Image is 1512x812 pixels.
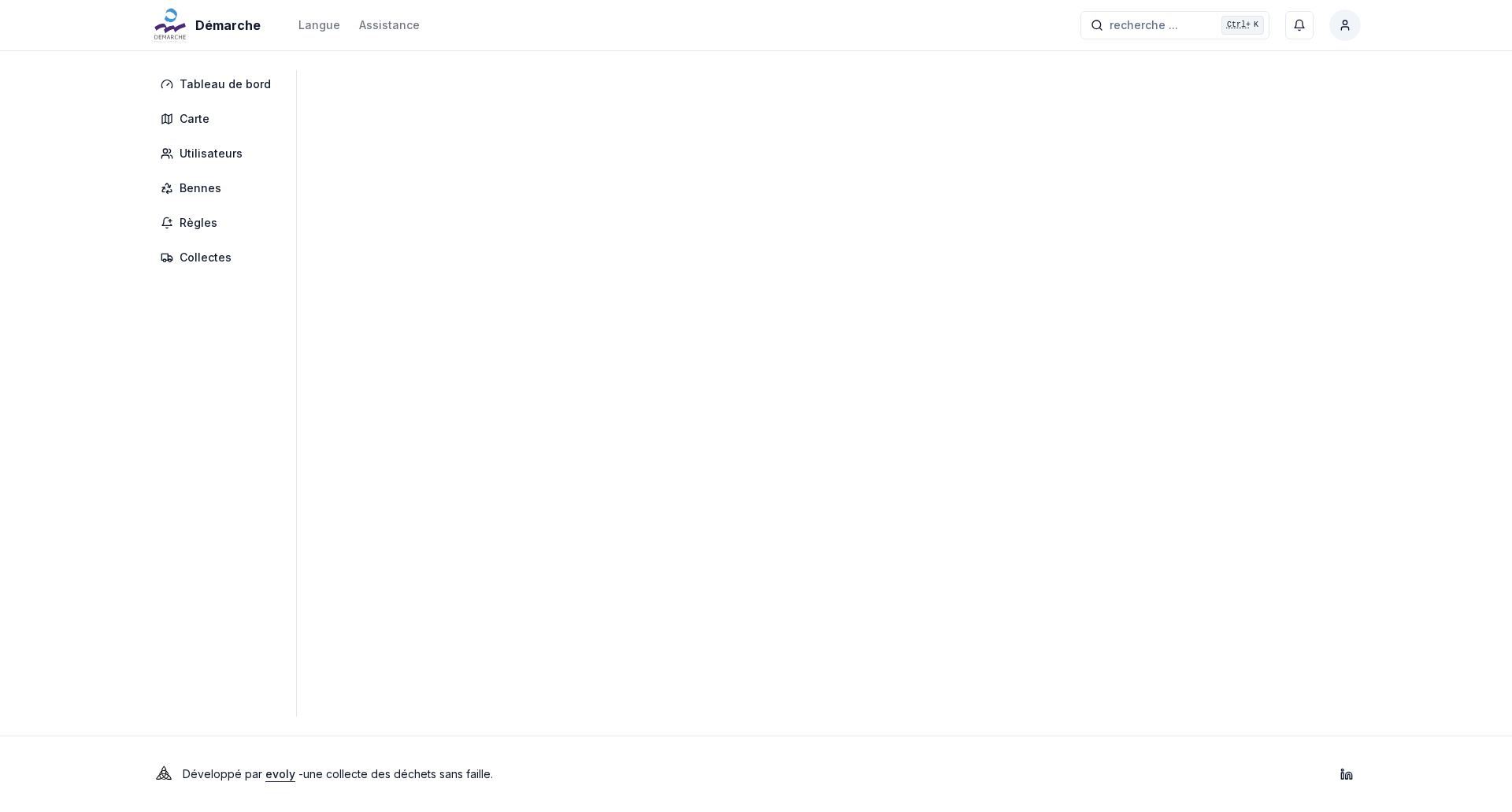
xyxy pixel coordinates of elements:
[1110,17,1178,33] span: recherche ...
[151,105,287,133] a: Carte
[298,17,340,33] div: Langue
[183,763,493,785] p: Développé par - une collecte des déchets sans faille .
[180,146,243,161] span: Utilisateurs
[151,762,176,787] img: Evoly Logo
[195,16,261,35] span: Démarche
[180,76,271,92] span: Tableau de bord
[180,250,232,265] span: Collectes
[151,6,189,44] img: Démarche Logo
[265,767,295,780] a: evoly
[151,209,287,237] a: Règles
[151,70,287,98] a: Tableau de bord
[151,174,287,202] a: Bennes
[151,243,287,272] a: Collectes
[180,180,221,196] span: Bennes
[298,16,340,35] button: Langue
[180,111,209,127] span: Carte
[180,215,217,231] span: Règles
[151,16,267,35] a: Démarche
[359,16,420,35] a: Assistance
[1080,11,1269,39] button: recherche ...Ctrl+K
[151,139,287,168] a: Utilisateurs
